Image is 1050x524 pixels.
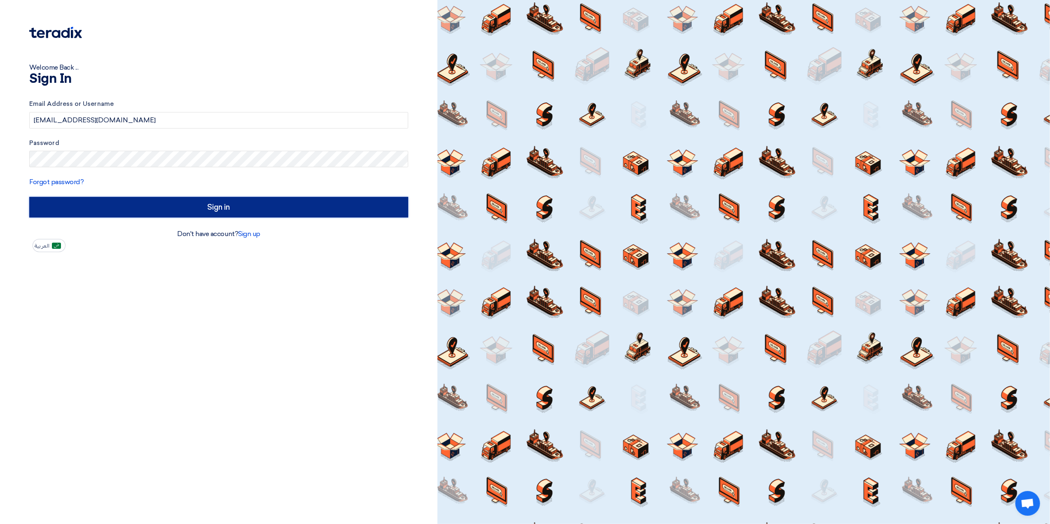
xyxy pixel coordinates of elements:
div: Open chat [1015,491,1040,516]
a: Forgot password? [29,178,84,186]
label: Password [29,138,408,148]
img: ar-AR.png [52,243,61,249]
div: Don't have account? [29,229,408,239]
input: Sign in [29,197,408,218]
div: Welcome Back ... [29,63,408,73]
label: Email Address or Username [29,99,408,109]
img: Teradix logo [29,27,82,38]
input: Enter your business email or username [29,112,408,129]
a: Sign up [238,230,260,238]
button: العربية [33,239,65,252]
span: العربية [35,243,49,249]
h1: Sign In [29,73,408,86]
